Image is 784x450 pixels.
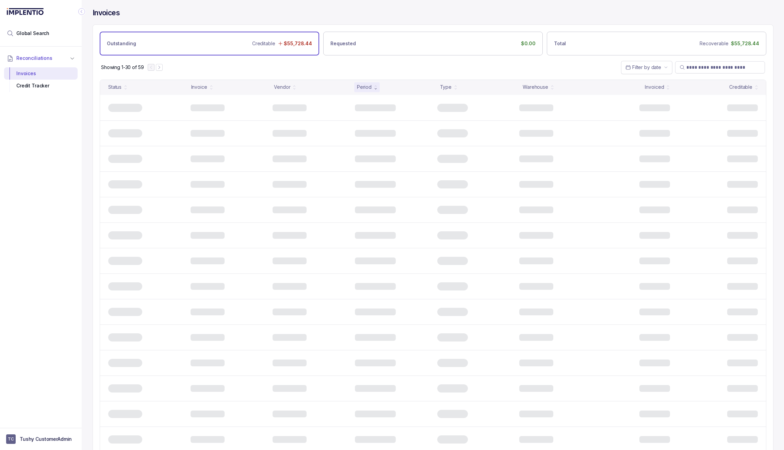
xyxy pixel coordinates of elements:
[645,84,664,90] div: Invoiced
[20,436,72,443] p: Tushy CustomerAdmin
[621,61,672,74] button: Date Range Picker
[6,434,76,444] button: User initialsTushy CustomerAdmin
[16,30,49,37] span: Global Search
[729,84,752,90] div: Creditable
[93,8,120,18] h4: Invoices
[700,40,728,47] p: Recoverable
[554,40,566,47] p: Total
[107,40,136,47] p: Outstanding
[632,64,661,70] span: Filter by date
[10,80,72,92] div: Credit Tracker
[108,84,121,90] div: Status
[731,40,759,47] p: $55,728.44
[10,67,72,80] div: Invoices
[284,40,312,47] p: $55,728.44
[357,84,372,90] div: Period
[330,40,356,47] p: Requested
[156,64,163,71] button: Next Page
[6,434,16,444] span: User initials
[4,51,78,66] button: Reconciliations
[101,64,144,71] div: Remaining page entries
[440,84,452,90] div: Type
[101,64,144,71] p: Showing 1-30 of 59
[521,40,536,47] p: $0.00
[4,66,78,94] div: Reconciliations
[625,64,661,71] search: Date Range Picker
[16,55,52,62] span: Reconciliations
[191,84,207,90] div: Invoice
[274,84,290,90] div: Vendor
[78,7,86,16] div: Collapse Icon
[523,84,548,90] div: Warehouse
[252,40,275,47] p: Creditable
